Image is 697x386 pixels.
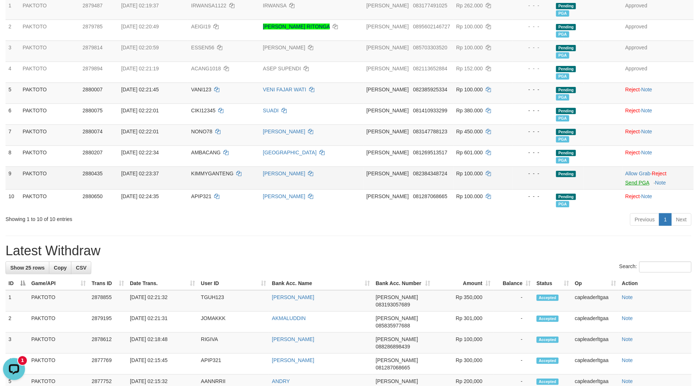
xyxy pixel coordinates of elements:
span: Copy 081269513517 to clipboard [413,150,447,155]
td: Approved [622,20,694,41]
a: Copy [49,262,71,274]
td: 3 [6,333,28,354]
span: Accepted [537,337,559,343]
td: Approved [622,62,694,83]
span: [DATE] 02:22:01 [121,108,159,113]
a: Reject [625,87,640,92]
span: PGA [556,10,569,17]
td: PAKTOTO [20,83,80,103]
span: [PERSON_NAME] [367,129,409,134]
span: [DATE] 02:21:45 [121,87,159,92]
a: Show 25 rows [6,262,49,274]
span: AEIGI19 [191,24,210,29]
td: PAKTOTO [28,290,89,312]
td: - [493,312,534,333]
a: IRWANSA [263,3,287,8]
span: [DATE] 02:23:37 [121,171,159,176]
th: User ID: activate to sort column ascending [198,277,269,290]
span: AMBACANG [191,150,220,155]
td: 3 [6,41,20,62]
span: Copy 082113652884 to clipboard [413,66,447,71]
span: [DATE] 02:22:01 [121,129,159,134]
span: PGA [556,201,569,207]
span: [PERSON_NAME] [376,315,418,321]
a: Note [641,150,652,155]
td: PAKTOTO [20,124,80,145]
td: PAKTOTO [20,189,80,210]
td: 2877769 [89,354,127,375]
span: Show 25 rows [10,265,45,271]
span: Copy 083147788123 to clipboard [413,129,447,134]
a: Previous [630,213,659,226]
span: Pending [556,108,576,114]
td: PAKTOTO [20,41,80,62]
a: [PERSON_NAME] [272,336,314,342]
div: - - - [516,2,551,9]
td: · [622,145,694,166]
a: ASEP SUPENDI [263,66,301,71]
span: CIKI12345 [191,108,215,113]
label: Search: [619,262,691,273]
td: 2 [6,312,28,333]
a: [PERSON_NAME] [272,357,314,363]
span: [PERSON_NAME] [367,24,409,29]
a: Reject [625,150,640,155]
td: [DATE] 02:21:32 [127,290,198,312]
a: Note [641,193,652,199]
a: [PERSON_NAME] RITONGA [263,24,330,29]
span: Pending [556,129,576,135]
td: PAKTOTO [28,333,89,354]
span: PGA [556,136,569,143]
span: Pending [556,87,576,93]
span: [PERSON_NAME] [376,378,418,384]
td: Rp 300,000 [433,354,493,375]
span: [PERSON_NAME] [367,87,409,92]
span: Rp 100.000 [456,87,483,92]
span: Copy [54,265,67,271]
th: Game/API: activate to sort column ascending [28,277,89,290]
a: Note [622,378,633,384]
span: [PERSON_NAME] [367,193,409,199]
a: [PERSON_NAME] [263,171,305,176]
span: Copy 085835977688 to clipboard [376,323,410,329]
span: IRWANSA1122 [191,3,226,8]
td: · [622,189,694,210]
span: Pending [556,3,576,9]
td: Approved [622,41,694,62]
th: Bank Acc. Name: activate to sort column ascending [269,277,373,290]
td: 7 [6,124,20,145]
th: Op: activate to sort column ascending [572,277,619,290]
a: Reject [625,193,640,199]
td: Rp 301,000 [433,312,493,333]
span: Rp 100.000 [456,171,483,176]
th: Balance: activate to sort column ascending [493,277,534,290]
span: CSV [76,265,86,271]
span: VANI123 [191,87,211,92]
th: Date Trans.: activate to sort column ascending [127,277,198,290]
div: - - - [516,44,551,51]
a: Note [641,87,652,92]
span: [PERSON_NAME] [376,357,418,363]
span: [DATE] 02:24:35 [121,193,159,199]
td: 1 [6,290,28,312]
div: - - - [516,65,551,72]
div: Showing 1 to 10 of 10 entries [6,213,285,223]
span: [PERSON_NAME] [367,171,409,176]
span: Pending [556,24,576,30]
span: PGA [556,157,569,164]
a: [PERSON_NAME] [272,294,314,300]
th: Action [619,277,691,290]
span: [DATE] 02:20:59 [121,45,159,50]
span: [DATE] 02:20:49 [121,24,159,29]
span: PGA [556,115,569,122]
td: capleaderltgaa [572,354,619,375]
span: APIP321 [191,193,211,199]
td: 2878855 [89,290,127,312]
td: 8 [6,145,20,166]
span: [PERSON_NAME] [376,294,418,300]
span: Copy 082385925334 to clipboard [413,87,447,92]
span: Accepted [537,295,559,301]
td: PAKTOTO [28,354,89,375]
a: CSV [71,262,91,274]
td: PAKTOTO [20,145,80,166]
